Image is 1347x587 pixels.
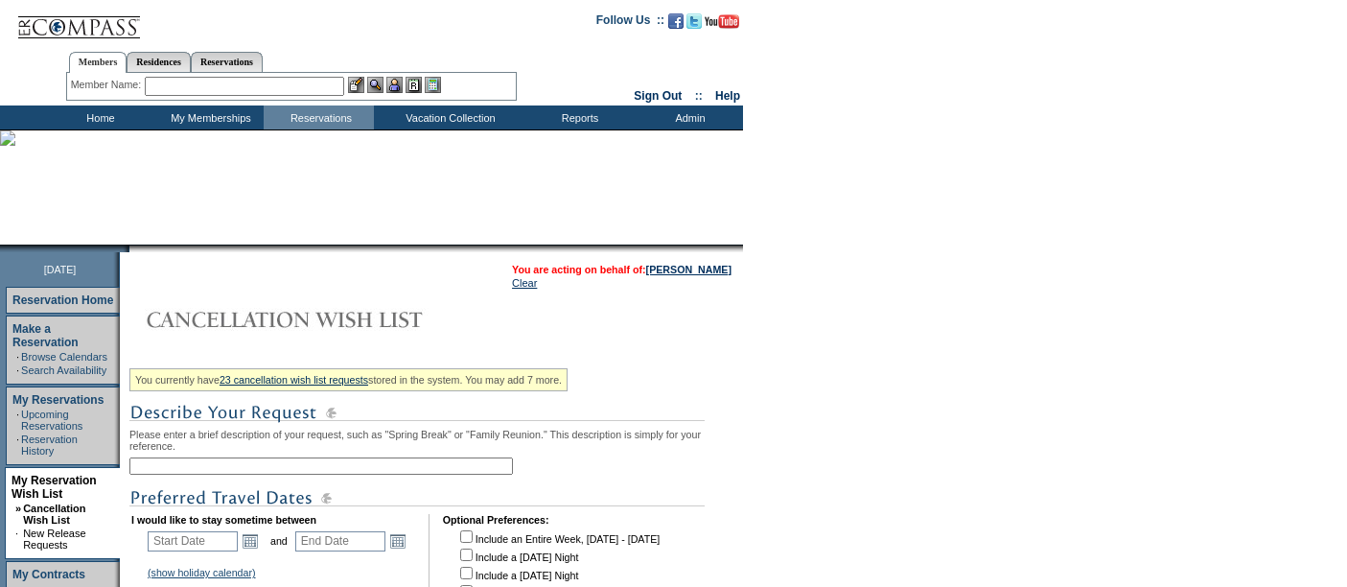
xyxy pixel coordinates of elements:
[668,13,684,29] img: Become our fan on Facebook
[153,106,264,129] td: My Memberships
[512,277,537,289] a: Clear
[512,264,732,275] span: You are acting on behalf of:
[374,106,523,129] td: Vacation Collection
[21,434,78,457] a: Reservation History
[127,52,191,72] a: Residences
[220,374,368,386] a: 23 cancellation wish list requests
[633,106,743,129] td: Admin
[16,351,19,363] td: ·
[705,14,739,29] img: Subscribe to our YouTube Channel
[148,567,256,578] a: (show holiday calendar)
[425,77,441,93] img: b_calculator.gif
[705,19,739,31] a: Subscribe to our YouTube Channel
[686,13,702,29] img: Follow us on Twitter
[367,77,383,93] img: View
[129,245,131,252] img: blank.gif
[523,106,633,129] td: Reports
[21,409,82,432] a: Upcoming Reservations
[646,264,732,275] a: [PERSON_NAME]
[267,528,290,554] td: and
[295,531,385,552] input: Date format: M/D/Y. Shortcut keys: [T] for Today. [UP] or [.] for Next Day. [DOWN] or [,] for Pre...
[406,77,422,93] img: Reservations
[129,368,568,391] div: You currently have stored in the system. You may add 7 more.
[15,528,21,551] td: ·
[12,568,85,581] a: My Contracts
[69,52,128,73] a: Members
[16,434,19,457] td: ·
[634,89,682,103] a: Sign Out
[668,19,684,31] a: Become our fan on Facebook
[16,409,19,432] td: ·
[123,245,129,252] img: promoShadowLeftCorner.gif
[44,264,77,275] span: [DATE]
[12,293,113,307] a: Reservation Home
[695,89,703,103] span: ::
[43,106,153,129] td: Home
[596,12,664,35] td: Follow Us ::
[12,322,79,349] a: Make a Reservation
[129,300,513,339] img: Cancellation Wish List
[12,474,97,501] a: My Reservation Wish List
[386,77,403,93] img: Impersonate
[387,530,408,552] a: Open the calendar popup.
[16,364,19,376] td: ·
[23,528,85,551] a: New Release Requests
[23,503,85,526] a: Cancellation Wish List
[191,52,263,72] a: Reservations
[12,393,104,407] a: My Reservations
[264,106,374,129] td: Reservations
[443,514,549,526] b: Optional Preferences:
[21,351,107,363] a: Browse Calendars
[715,89,740,103] a: Help
[15,503,21,514] b: »
[21,364,106,376] a: Search Availability
[131,514,316,526] b: I would like to stay sometime between
[71,77,145,93] div: Member Name:
[348,77,364,93] img: b_edit.gif
[148,531,238,552] input: Date format: M/D/Y. Shortcut keys: [T] for Today. [UP] or [.] for Next Day. [DOWN] or [,] for Pre...
[240,530,261,552] a: Open the calendar popup.
[686,19,702,31] a: Follow us on Twitter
